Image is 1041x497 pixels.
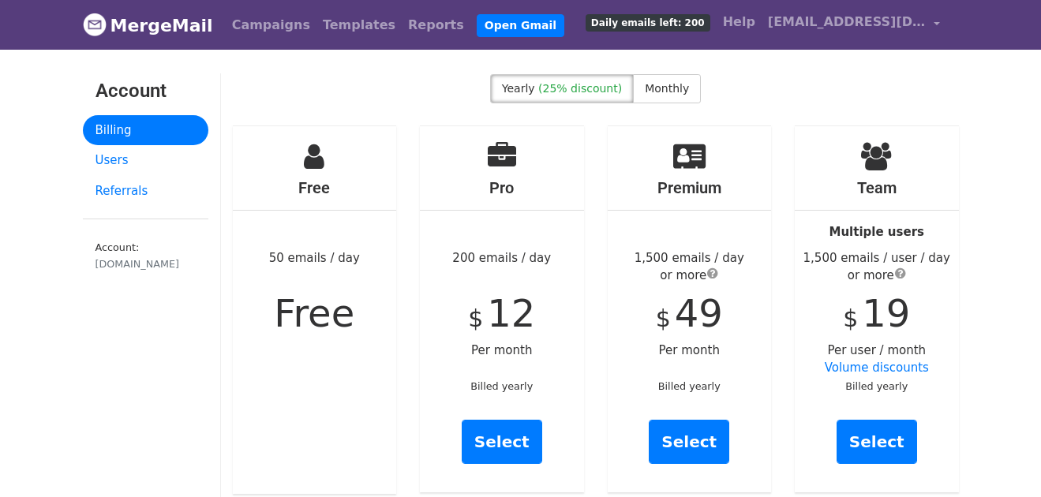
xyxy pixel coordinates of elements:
a: Open Gmail [477,14,564,37]
a: Select [837,420,917,464]
h3: Account [95,80,196,103]
span: 19 [862,291,910,335]
a: Users [83,145,208,176]
span: Monthly [645,82,689,95]
a: Billing [83,115,208,146]
small: Billed yearly [845,380,908,392]
div: Per user / month [795,126,959,492]
small: Account: [95,241,196,271]
span: 12 [487,291,535,335]
div: 1,500 emails / user / day or more [795,249,959,285]
h4: Premium [608,178,772,197]
span: $ [468,305,483,332]
h4: Free [233,178,397,197]
a: Referrals [83,176,208,207]
small: Billed yearly [658,380,721,392]
div: 200 emails / day Per month [420,126,584,492]
a: [EMAIL_ADDRESS][DOMAIN_NAME] [762,6,946,43]
a: Volume discounts [825,361,929,375]
div: 50 emails / day [233,126,397,494]
div: Per month [608,126,772,492]
div: [DOMAIN_NAME] [95,256,196,271]
a: Campaigns [226,9,316,41]
img: MergeMail logo [83,13,107,36]
div: 1,500 emails / day or more [608,249,772,285]
small: Billed yearly [470,380,533,392]
iframe: Chat Widget [962,421,1041,497]
a: Select [462,420,542,464]
h4: Team [795,178,959,197]
span: 49 [675,291,723,335]
span: (25% discount) [538,82,622,95]
a: Help [717,6,762,38]
span: Free [274,291,354,335]
a: Daily emails left: 200 [579,6,717,38]
a: Select [649,420,729,464]
a: Templates [316,9,402,41]
span: $ [843,305,858,332]
span: Yearly [502,82,535,95]
a: MergeMail [83,9,213,42]
strong: Multiple users [829,225,924,239]
h4: Pro [420,178,584,197]
span: Daily emails left: 200 [586,14,710,32]
span: [EMAIL_ADDRESS][DOMAIN_NAME] [768,13,926,32]
span: $ [656,305,671,332]
a: Reports [402,9,470,41]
